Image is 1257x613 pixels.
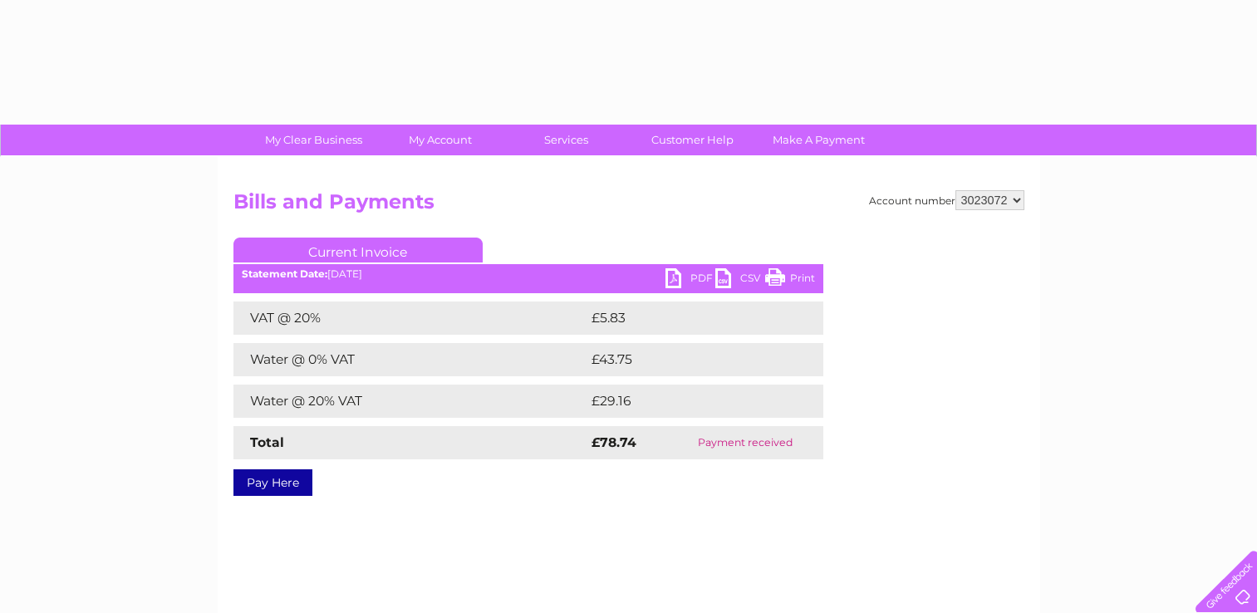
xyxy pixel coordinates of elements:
td: £29.16 [587,385,788,418]
td: VAT @ 20% [233,302,587,335]
h2: Bills and Payments [233,190,1024,222]
a: My Account [371,125,508,155]
a: Make A Payment [750,125,887,155]
td: £43.75 [587,343,789,376]
a: Current Invoice [233,238,483,262]
a: Customer Help [624,125,761,155]
div: Account number [869,190,1024,210]
strong: £78.74 [592,434,636,450]
td: Water @ 0% VAT [233,343,587,376]
a: CSV [715,268,765,292]
a: My Clear Business [245,125,382,155]
b: Statement Date: [242,267,327,280]
a: PDF [665,268,715,292]
td: Water @ 20% VAT [233,385,587,418]
td: Payment received [667,426,822,459]
a: Pay Here [233,469,312,496]
a: Print [765,268,815,292]
td: £5.83 [587,302,784,335]
strong: Total [250,434,284,450]
a: Services [498,125,635,155]
div: [DATE] [233,268,823,280]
